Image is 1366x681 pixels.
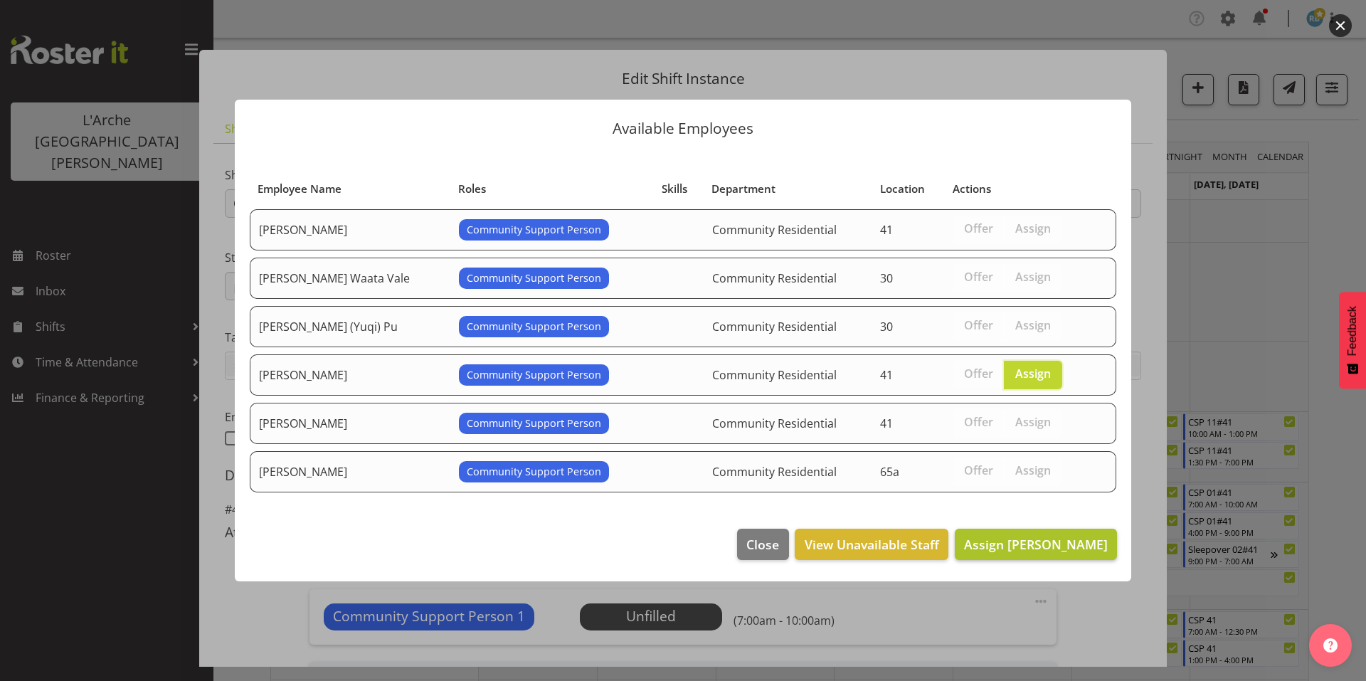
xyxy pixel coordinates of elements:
[250,354,450,396] td: [PERSON_NAME]
[250,209,450,250] td: [PERSON_NAME]
[880,222,893,238] span: 41
[467,319,601,334] span: Community Support Person
[964,366,993,381] span: Offer
[467,367,601,383] span: Community Support Person
[662,181,687,197] span: Skills
[880,181,925,197] span: Location
[880,416,893,431] span: 41
[737,529,788,560] button: Close
[880,270,893,286] span: 30
[1339,292,1366,389] button: Feedback - Show survey
[458,181,486,197] span: Roles
[1015,318,1051,332] span: Assign
[1015,366,1051,381] span: Assign
[795,529,948,560] button: View Unavailable Staff
[1015,415,1051,429] span: Assign
[1346,306,1359,356] span: Feedback
[964,536,1108,553] span: Assign [PERSON_NAME]
[955,529,1117,560] button: Assign [PERSON_NAME]
[258,181,341,197] span: Employee Name
[250,403,450,444] td: [PERSON_NAME]
[467,464,601,480] span: Community Support Person
[746,535,779,554] span: Close
[1015,270,1051,284] span: Assign
[880,464,899,480] span: 65a
[712,222,837,238] span: Community Residential
[1323,638,1338,653] img: help-xxl-2.png
[250,451,450,492] td: [PERSON_NAME]
[805,535,939,554] span: View Unavailable Staff
[467,222,601,238] span: Community Support Person
[712,416,837,431] span: Community Residential
[964,463,993,477] span: Offer
[712,464,837,480] span: Community Residential
[712,270,837,286] span: Community Residential
[880,319,893,334] span: 30
[467,416,601,431] span: Community Support Person
[250,258,450,299] td: [PERSON_NAME] Waata Vale
[964,415,993,429] span: Offer
[712,367,837,383] span: Community Residential
[964,221,993,236] span: Offer
[953,181,991,197] span: Actions
[1015,463,1051,477] span: Assign
[711,181,775,197] span: Department
[880,367,893,383] span: 41
[250,306,450,347] td: [PERSON_NAME] (Yuqi) Pu
[964,318,993,332] span: Offer
[249,121,1117,136] p: Available Employees
[1015,221,1051,236] span: Assign
[712,319,837,334] span: Community Residential
[964,270,993,284] span: Offer
[467,270,601,286] span: Community Support Person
